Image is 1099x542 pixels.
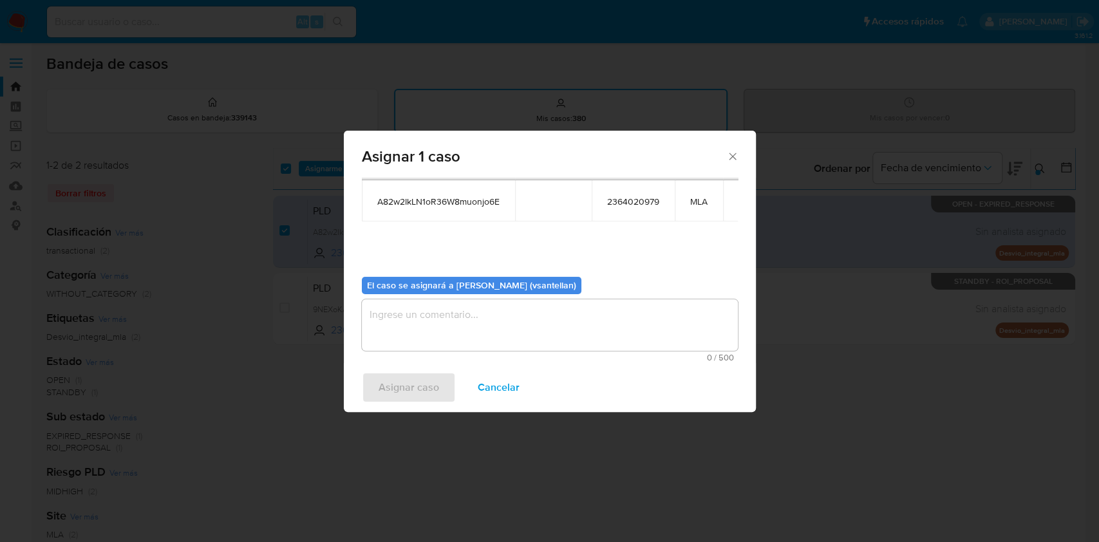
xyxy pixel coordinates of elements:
span: 2364020979 [607,196,659,207]
span: Cancelar [478,373,520,402]
button: Cerrar ventana [726,150,738,162]
span: Asignar 1 caso [362,149,727,164]
b: El caso se asignará a [PERSON_NAME] (vsantellan) [367,279,576,292]
button: Cancelar [461,372,536,403]
div: assign-modal [344,131,756,412]
span: MLA [690,196,708,207]
span: Máximo 500 caracteres [366,353,734,362]
span: A82w2IkLN1oR36W8muonjo6E [377,196,500,207]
